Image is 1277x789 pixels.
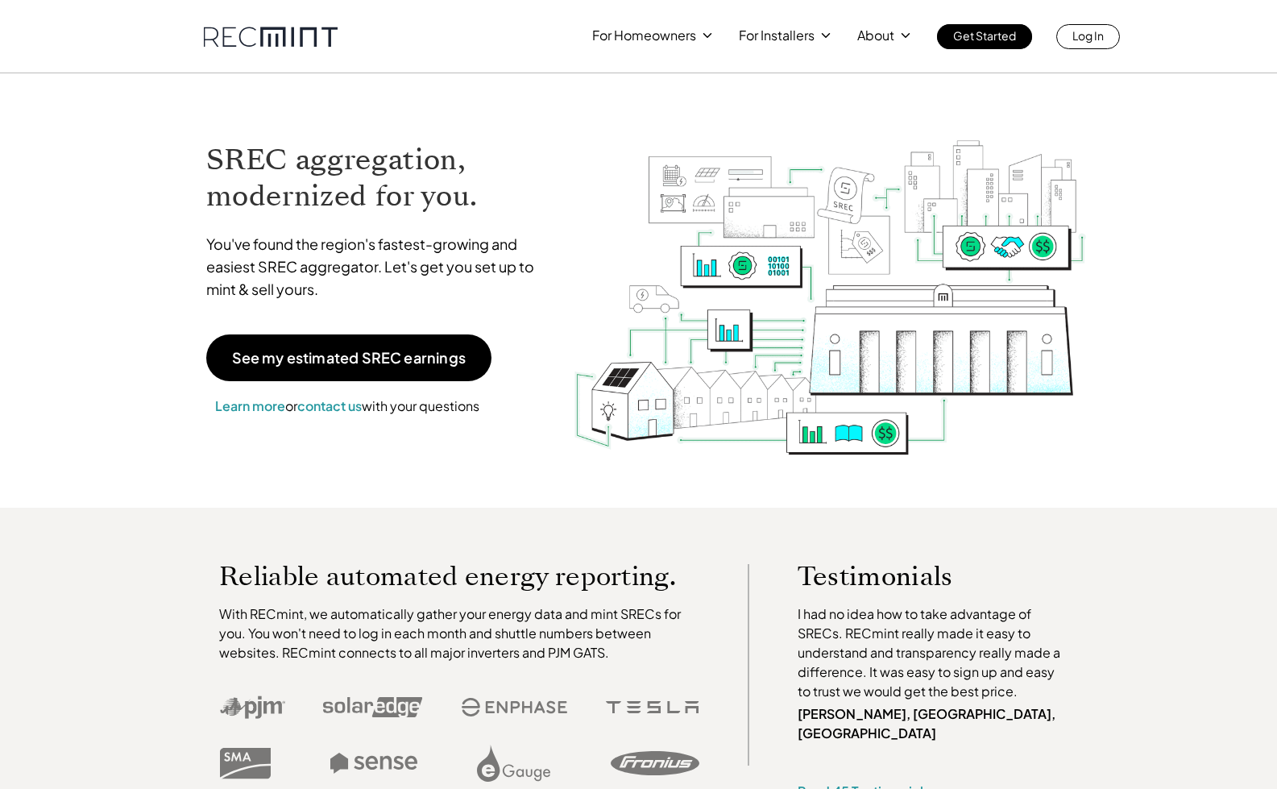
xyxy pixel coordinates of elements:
[206,142,549,214] h1: SREC aggregation, modernized for you.
[937,24,1032,49] a: Get Started
[953,24,1016,47] p: Get Started
[798,564,1038,588] p: Testimonials
[219,564,699,588] p: Reliable automated energy reporting.
[232,351,466,365] p: See my estimated SREC earnings
[798,704,1068,743] p: [PERSON_NAME], [GEOGRAPHIC_DATA], [GEOGRAPHIC_DATA]
[206,233,549,301] p: You've found the region's fastest-growing and easiest SREC aggregator. Let's get you set up to mi...
[739,24,815,47] p: For Installers
[206,396,488,417] p: or with your questions
[798,604,1068,701] p: I had no idea how to take advantage of SRECs. RECmint really made it easy to understand and trans...
[573,98,1087,459] img: RECmint value cycle
[297,397,362,414] a: contact us
[206,334,491,381] a: See my estimated SREC earnings
[219,604,699,662] p: With RECmint, we automatically gather your energy data and mint SRECs for you. You won't need to ...
[592,24,696,47] p: For Homeowners
[857,24,894,47] p: About
[1056,24,1120,49] a: Log In
[215,397,285,414] a: Learn more
[1072,24,1104,47] p: Log In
